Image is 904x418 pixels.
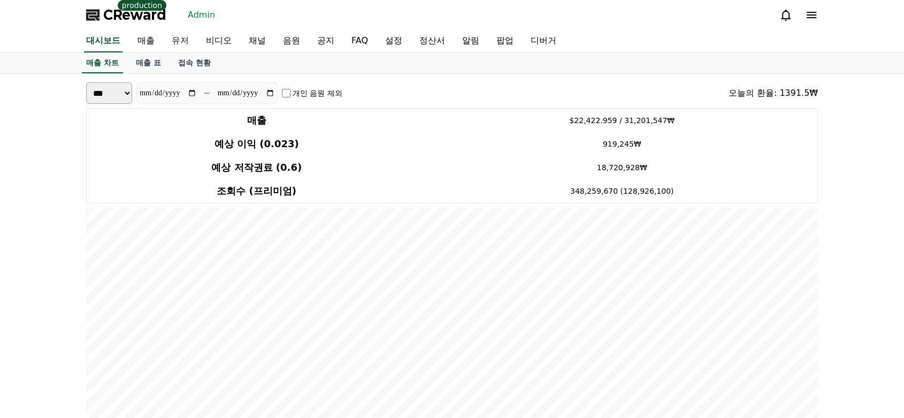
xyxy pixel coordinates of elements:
[426,179,817,203] td: 348,259,670 (128,926,100)
[309,30,343,52] a: 공지
[488,30,522,52] a: 팝업
[89,356,120,364] span: Messages
[3,339,71,366] a: Home
[163,30,197,52] a: 유저
[729,87,818,100] div: 오늘의 환율: 1391.5₩
[426,132,817,156] td: 919,245₩
[454,30,488,52] a: 알림
[84,30,122,52] a: 대시보드
[86,6,166,24] a: CReward
[170,53,219,73] a: 접속 현황
[411,30,454,52] a: 정산서
[293,88,342,98] label: 개인 음원 제외
[203,87,210,100] p: ~
[91,136,422,151] h4: 예상 이익 (0.023)
[426,109,817,133] td: $22,422.959 / 31,201,547₩
[343,30,377,52] a: FAQ
[274,30,309,52] a: 음원
[158,355,185,364] span: Settings
[91,160,422,175] h4: 예상 저작권료 (0.6)
[183,6,219,24] a: Admin
[91,184,422,199] h4: 조회수 (프리미엄)
[27,355,46,364] span: Home
[91,113,422,128] h4: 매출
[71,339,138,366] a: Messages
[377,30,411,52] a: 설정
[103,6,166,24] span: CReward
[82,53,123,73] a: 매출 차트
[426,156,817,179] td: 18,720,928₩
[129,30,163,52] a: 매출
[138,339,205,366] a: Settings
[197,30,240,52] a: 비디오
[127,53,170,73] a: 매출 표
[522,30,565,52] a: 디버거
[240,30,274,52] a: 채널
